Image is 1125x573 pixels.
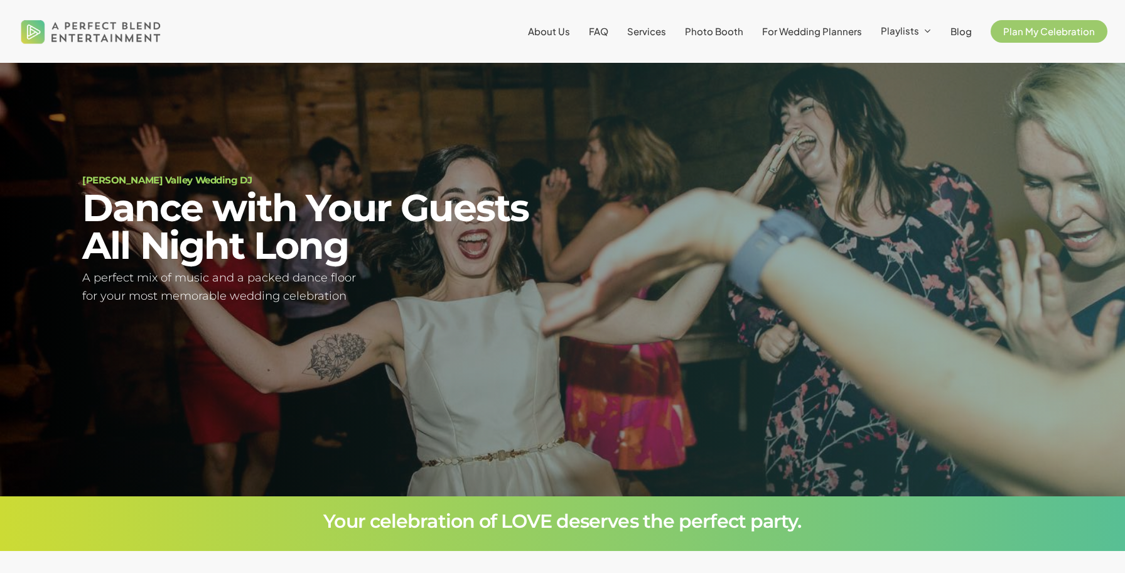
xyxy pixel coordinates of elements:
[82,189,547,265] h2: Dance with Your Guests All Night Long
[18,9,164,54] img: A Perfect Blend Entertainment
[881,26,932,37] a: Playlists
[528,25,570,37] span: About Us
[82,269,547,305] h5: A perfect mix of music and a packed dance floor for your most memorable wedding celebration
[950,26,972,36] a: Blog
[762,25,862,37] span: For Wedding Planners
[528,26,570,36] a: About Us
[627,26,666,36] a: Services
[589,25,608,37] span: FAQ
[991,26,1107,36] a: Plan My Celebration
[589,26,608,36] a: FAQ
[82,512,1043,531] h3: Your celebration of LOVE deserves the perfect party.
[762,26,862,36] a: For Wedding Planners
[950,25,972,37] span: Blog
[881,25,919,36] span: Playlists
[1003,25,1095,37] span: Plan My Celebration
[82,175,547,185] h1: [PERSON_NAME] Valley Wedding DJ
[685,25,743,37] span: Photo Booth
[627,25,666,37] span: Services
[685,26,743,36] a: Photo Booth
